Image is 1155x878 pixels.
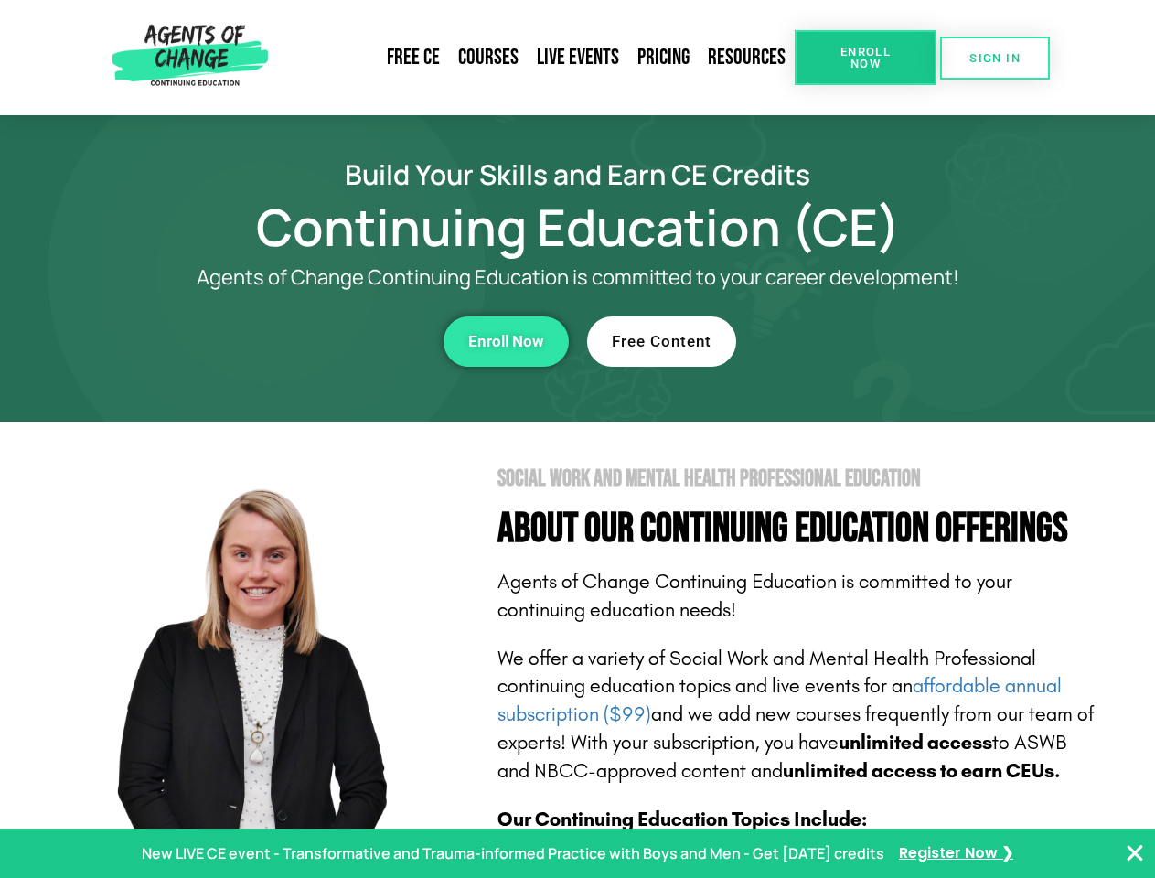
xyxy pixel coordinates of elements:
[57,206,1099,248] h1: Continuing Education (CE)
[795,30,936,85] a: Enroll Now
[444,316,569,367] a: Enroll Now
[275,37,795,79] nav: Menu
[378,37,449,79] a: Free CE
[940,37,1050,80] a: SIGN IN
[839,731,992,755] b: unlimited access
[497,509,1099,550] h4: About Our Continuing Education Offerings
[497,570,1012,622] span: Agents of Change Continuing Education is committed to your continuing education needs!
[142,841,884,867] p: New LIVE CE event - Transformative and Trauma-informed Practice with Boys and Men - Get [DATE] cr...
[57,161,1099,187] h2: Build Your Skills and Earn CE Credits
[468,334,544,349] span: Enroll Now
[528,37,628,79] a: Live Events
[497,808,867,831] b: Our Continuing Education Topics Include:
[449,37,528,79] a: Courses
[783,759,1061,783] b: unlimited access to earn CEUs.
[1124,842,1146,864] button: Close Banner
[899,841,1013,867] a: Register Now ❯
[699,37,795,79] a: Resources
[587,316,736,367] a: Free Content
[497,645,1099,786] p: We offer a variety of Social Work and Mental Health Professional continuing education topics and ...
[497,467,1099,490] h2: Social Work and Mental Health Professional Education
[824,46,907,70] span: Enroll Now
[612,334,711,349] span: Free Content
[969,52,1021,64] span: SIGN IN
[628,37,699,79] a: Pricing
[130,266,1026,289] p: Agents of Change Continuing Education is committed to your career development!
